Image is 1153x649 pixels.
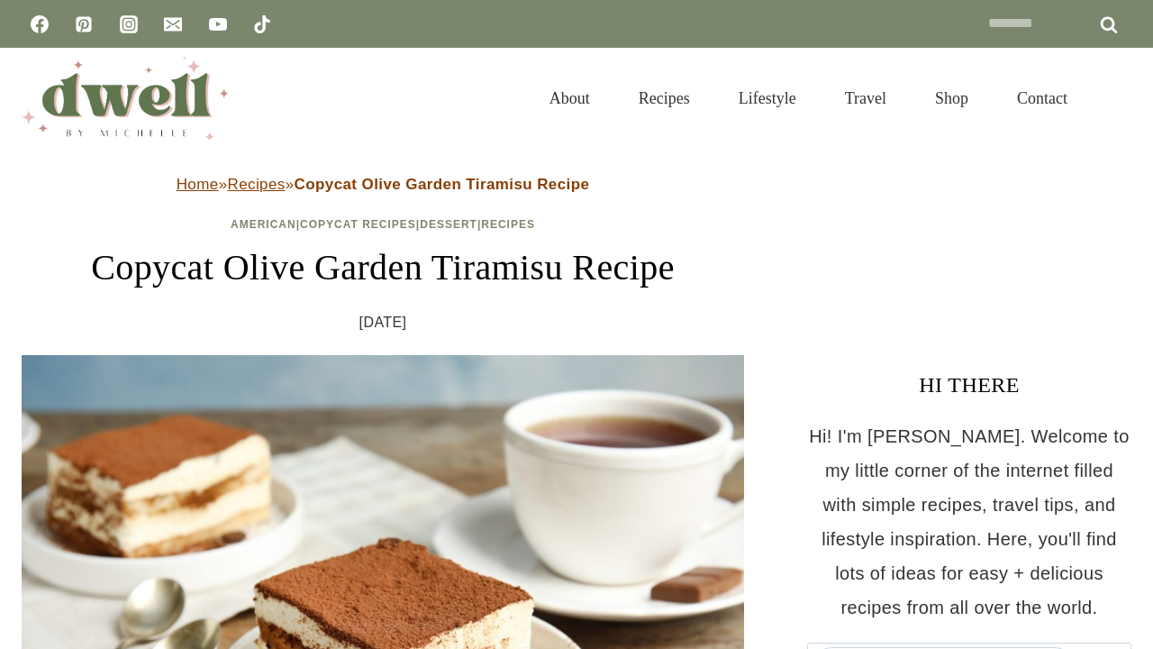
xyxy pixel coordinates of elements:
a: TikTok [244,6,280,42]
a: Travel [821,67,911,130]
a: Contact [993,67,1092,130]
a: YouTube [200,6,236,42]
a: Recipes [614,67,714,130]
a: American [231,218,296,231]
a: Dessert [420,218,477,231]
a: Copycat Recipes [300,218,416,231]
time: [DATE] [359,309,407,336]
a: About [525,67,614,130]
a: Recipes [481,218,535,231]
h3: HI THERE [807,369,1131,401]
a: Facebook [22,6,58,42]
strong: Copycat Olive Garden Tiramisu Recipe [295,176,590,193]
a: Recipes [227,176,285,193]
span: | | | [231,218,535,231]
p: Hi! I'm [PERSON_NAME]. Welcome to my little corner of the internet filled with simple recipes, tr... [807,419,1131,625]
a: Shop [911,67,993,130]
nav: Primary Navigation [525,67,1092,130]
a: Home [177,176,219,193]
a: Email [155,6,191,42]
a: Instagram [111,6,147,42]
button: View Search Form [1101,83,1131,114]
h1: Copycat Olive Garden Tiramisu Recipe [22,241,744,295]
a: Lifestyle [714,67,821,130]
img: DWELL by michelle [22,57,229,140]
a: Pinterest [66,6,102,42]
span: » » [177,176,590,193]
